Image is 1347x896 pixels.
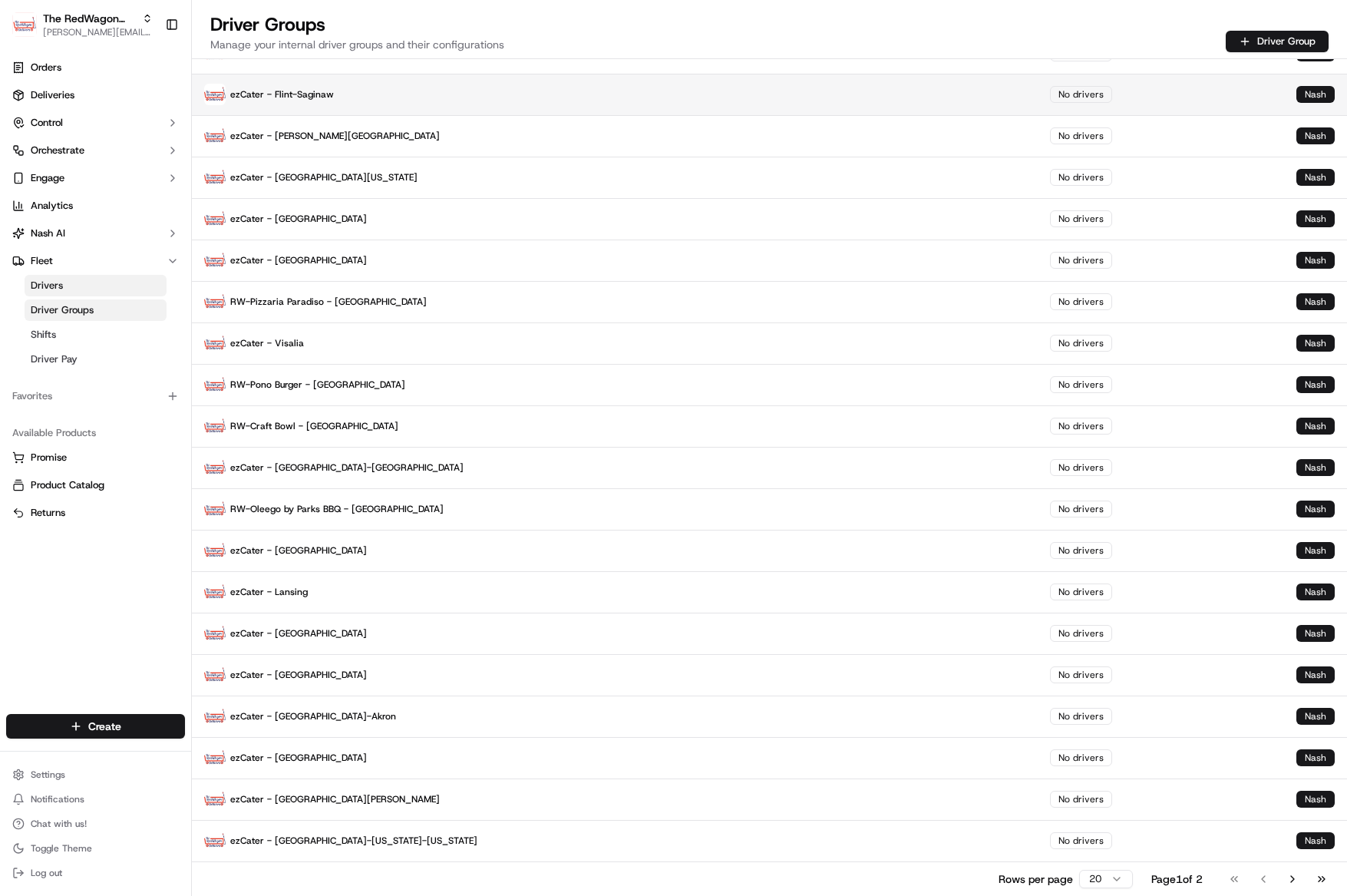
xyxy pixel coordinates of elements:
[6,813,185,835] button: Chat with us!
[204,581,1025,603] p: ezCater - Lansing
[15,61,279,86] p: Welcome 👋
[204,457,226,478] img: time_to_eat_nevada_logo
[204,706,226,727] img: time_to_eat_nevada_logo
[1050,376,1112,393] div: No drivers
[1296,169,1335,186] div: Nash
[1296,86,1335,103] div: Nash
[31,793,84,805] span: Notifications
[204,498,226,520] img: time_to_eat_nevada_logo
[43,26,153,38] button: [PERSON_NAME][EMAIL_ADDRESS][DOMAIN_NAME]
[1050,584,1112,600] div: No drivers
[31,254,53,268] span: Fleet
[210,37,504,52] p: Manage your internal driver groups and their configurations
[204,581,226,603] img: time_to_eat_nevada_logo
[204,498,1025,520] p: RW-Oleego by Parks BBQ - [GEOGRAPHIC_DATA]
[210,12,504,37] h1: Driver Groups
[6,445,185,470] button: Promise
[204,125,1025,147] p: ezCater - [PERSON_NAME][GEOGRAPHIC_DATA]
[1296,832,1335,849] div: Nash
[204,415,1025,437] p: RW-Craft Bowl - [GEOGRAPHIC_DATA]
[12,478,179,492] a: Product Catalog
[204,830,226,851] img: time_to_eat_nevada_logo
[1296,501,1335,517] div: Nash
[1050,293,1112,310] div: No drivers
[1296,625,1335,642] div: Nash
[6,83,185,107] a: Deliveries
[204,332,226,354] img: time_to_eat_nevada_logo
[124,217,253,244] a: 💻API Documentation
[130,224,142,236] div: 💻
[15,224,28,236] div: 📗
[204,167,1025,188] p: ezCater - [GEOGRAPHIC_DATA][US_STATE]
[6,166,185,190] button: Engage
[204,250,226,271] img: time_to_eat_nevada_logo
[31,144,84,157] span: Orchestrate
[204,291,1025,312] p: RW-Pizzaria Paradiso - [GEOGRAPHIC_DATA]
[31,867,62,879] span: Log out
[31,199,73,213] span: Analytics
[25,349,167,370] a: Driver Pay
[12,506,179,520] a: Returns
[1050,127,1112,144] div: No drivers
[1050,335,1112,352] div: No drivers
[1296,749,1335,766] div: Nash
[40,99,276,115] input: Got a question? Start typing here...
[6,221,185,246] button: Nash AI
[31,451,67,465] span: Promise
[204,125,226,147] img: time_to_eat_nevada_logo
[6,862,185,884] button: Log out
[204,84,1025,105] p: ezCater - Flint-Saginaw
[1296,418,1335,435] div: Nash
[43,11,136,26] span: The RedWagon Delivers
[204,374,1025,395] p: RW-Pono Burger - [GEOGRAPHIC_DATA]
[31,279,63,293] span: Drivers
[1226,31,1329,52] button: Driver Group
[1151,871,1203,887] div: Page 1 of 2
[1050,542,1112,559] div: No drivers
[6,501,185,525] button: Returns
[204,540,1025,561] p: ezCater - [GEOGRAPHIC_DATA]
[6,473,185,498] button: Product Catalog
[1050,749,1112,766] div: No drivers
[31,328,56,342] span: Shifts
[1050,252,1112,269] div: No drivers
[204,374,226,395] img: time_to_eat_nevada_logo
[204,84,226,105] img: time_to_eat_nevada_logo
[204,167,226,188] img: time_to_eat_nevada_logo
[204,747,226,769] img: time_to_eat_nevada_logo
[6,249,185,273] button: Fleet
[6,111,185,135] button: Control
[204,706,1025,727] p: ezCater - [GEOGRAPHIC_DATA]-Akron
[15,15,46,46] img: Nash
[1296,335,1335,352] div: Nash
[6,138,185,163] button: Orchestrate
[1296,252,1335,269] div: Nash
[25,324,167,346] a: Shifts
[1050,210,1112,227] div: No drivers
[31,478,104,492] span: Product Catalog
[1050,418,1112,435] div: No drivers
[25,275,167,296] a: Drivers
[145,223,246,238] span: API Documentation
[31,842,92,855] span: Toggle Theme
[31,88,74,102] span: Deliveries
[31,116,63,130] span: Control
[15,147,43,174] img: 1736555255976-a54dd68f-1ca7-489b-9aae-adbdc363a1c4
[1050,791,1112,808] div: No drivers
[1050,169,1112,186] div: No drivers
[6,193,185,218] a: Analytics
[999,871,1073,887] p: Rows per page
[204,623,226,644] img: time_to_eat_nevada_logo
[204,623,1025,644] p: ezCater - [GEOGRAPHIC_DATA]
[31,818,87,830] span: Chat with us!
[31,226,65,240] span: Nash AI
[31,506,65,520] span: Returns
[1050,625,1112,642] div: No drivers
[1296,584,1335,600] div: Nash
[204,747,1025,769] p: ezCater - [GEOGRAPHIC_DATA]
[204,789,1025,810] p: ezCater - [GEOGRAPHIC_DATA][PERSON_NAME]
[204,664,226,686] img: time_to_eat_nevada_logo
[31,769,65,781] span: Settings
[1296,376,1335,393] div: Nash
